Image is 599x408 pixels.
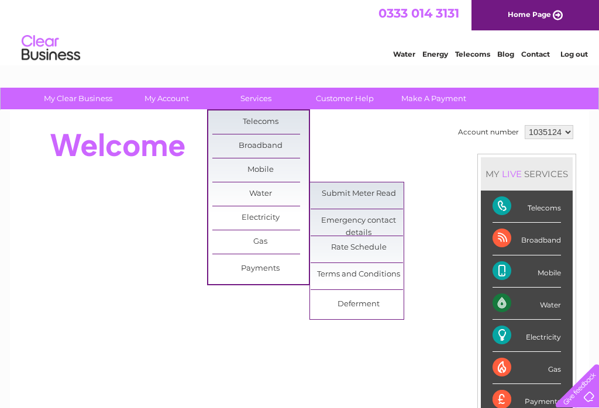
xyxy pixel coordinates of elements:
a: Energy [422,50,448,58]
div: Mobile [493,255,561,288]
a: Water [393,50,415,58]
div: Clear Business is a trading name of Verastar Limited (registered in [GEOGRAPHIC_DATA] No. 3667643... [24,6,577,57]
a: Broadband [212,134,309,158]
a: Telecoms [212,110,309,134]
a: Services [208,88,304,109]
td: Account number [455,122,522,142]
a: Submit Meter Read [311,182,407,206]
a: Rate Schedule [311,236,407,260]
div: Gas [493,352,561,384]
img: logo.png [21,30,81,66]
a: Deferment [311,293,407,316]
a: 0333 014 3131 [378,6,459,20]
a: My Account [119,88,215,109]
a: Electricity [212,206,309,230]
a: Water [212,182,309,206]
a: Telecoms [455,50,490,58]
a: Customer Help [297,88,393,109]
a: Log out [560,50,588,58]
a: Gas [212,230,309,254]
div: Electricity [493,320,561,352]
div: Water [493,288,561,320]
a: My Clear Business [30,88,126,109]
div: Telecoms [493,191,561,223]
a: Payments [212,257,309,281]
a: Make A Payment [385,88,482,109]
a: Mobile [212,158,309,182]
div: MY SERVICES [481,157,573,191]
div: Broadband [493,223,561,255]
a: Terms and Conditions [311,263,407,286]
div: LIVE [500,168,524,179]
a: Contact [521,50,550,58]
a: Emergency contact details [311,209,407,233]
a: Blog [497,50,514,58]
